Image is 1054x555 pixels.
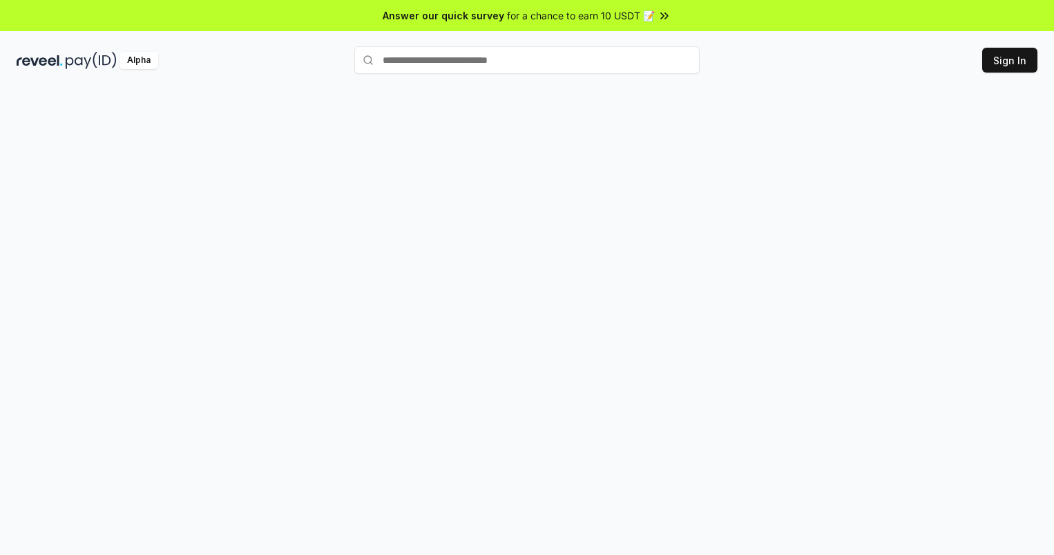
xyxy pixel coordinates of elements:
div: Alpha [119,52,158,69]
button: Sign In [982,48,1037,73]
span: for a chance to earn 10 USDT 📝 [507,8,655,23]
img: pay_id [66,52,117,69]
span: Answer our quick survey [383,8,504,23]
img: reveel_dark [17,52,63,69]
